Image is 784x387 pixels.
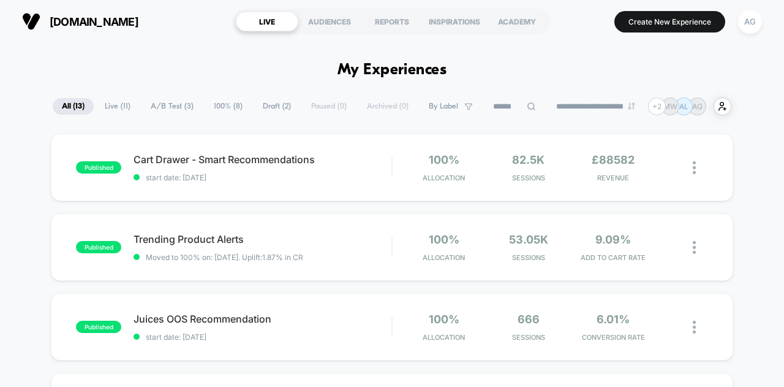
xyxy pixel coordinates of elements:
[512,153,545,166] span: 82.5k
[429,233,459,246] span: 100%
[96,98,140,115] span: Live ( 11 )
[738,10,762,34] div: AG
[205,98,252,115] span: 100% ( 8 )
[361,12,423,31] div: REPORTS
[141,98,203,115] span: A/B Test ( 3 )
[134,153,391,166] span: Cart Drawer - Smart Recommendations
[429,313,459,326] span: 100%
[423,333,465,342] span: Allocation
[134,233,391,245] span: Trending Product Alerts
[76,161,121,174] span: published
[134,173,391,182] span: start date: [DATE]
[595,233,631,246] span: 9.09%
[489,174,568,182] span: Sessions
[597,313,630,326] span: 6.01%
[693,321,696,334] img: close
[692,102,703,111] p: AG
[423,12,486,31] div: INSPIRATIONS
[18,12,142,31] button: [DOMAIN_NAME]
[53,98,94,115] span: All ( 13 )
[134,332,391,342] span: start date: [DATE]
[693,161,696,174] img: close
[423,174,465,182] span: Allocation
[574,333,652,342] span: CONVERSION RATE
[76,241,121,253] span: published
[236,12,298,31] div: LIVE
[254,98,300,115] span: Draft ( 2 )
[592,153,635,166] span: £88582
[509,233,548,246] span: 53.05k
[76,321,121,333] span: published
[648,98,666,115] div: + 2
[614,11,725,33] button: Create New Experience
[693,241,696,254] img: close
[628,102,635,110] img: end
[22,12,40,31] img: Visually logo
[429,153,459,166] span: 100%
[486,12,548,31] div: ACADEMY
[574,174,652,182] span: REVENUE
[518,313,540,326] span: 666
[429,102,458,111] span: By Label
[337,61,447,79] h1: My Experiences
[574,253,652,262] span: ADD TO CART RATE
[423,253,465,262] span: Allocation
[50,15,138,28] span: [DOMAIN_NAME]
[679,102,688,111] p: AL
[489,333,568,342] span: Sessions
[489,253,568,262] span: Sessions
[298,12,361,31] div: AUDIENCES
[663,102,677,111] p: MW
[734,9,766,34] button: AG
[134,313,391,325] span: Juices OOS Recommendation
[146,253,303,262] span: Moved to 100% on: [DATE] . Uplift: 1.87% in CR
